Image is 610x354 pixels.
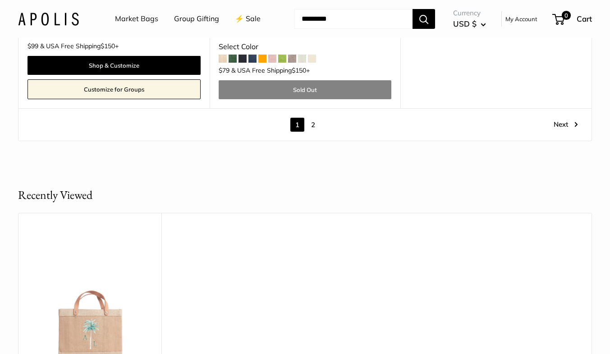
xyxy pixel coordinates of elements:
[306,118,320,132] a: 2
[28,42,38,50] span: $99
[231,67,310,74] span: & USA Free Shipping +
[577,14,592,23] span: Cart
[101,42,115,50] span: $150
[290,118,304,132] span: 1
[453,19,477,28] span: USD $
[18,12,79,25] img: Apolis
[219,80,392,99] a: Sold Out
[294,9,413,29] input: Search...
[562,11,571,20] span: 0
[40,43,119,49] span: & USA Free Shipping +
[413,9,435,29] button: Search
[553,12,592,26] a: 0 Cart
[219,66,229,74] span: $79
[28,56,201,75] a: Shop & Customize
[219,40,392,54] div: Select Color
[453,17,486,31] button: USD $
[18,186,92,204] h2: Recently Viewed
[292,66,306,74] span: $150
[174,12,219,26] a: Group Gifting
[28,79,201,99] a: Customize for Groups
[235,12,261,26] a: ⚡️ Sale
[453,7,486,19] span: Currency
[115,12,158,26] a: Market Bags
[554,118,578,132] a: Next
[505,14,537,24] a: My Account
